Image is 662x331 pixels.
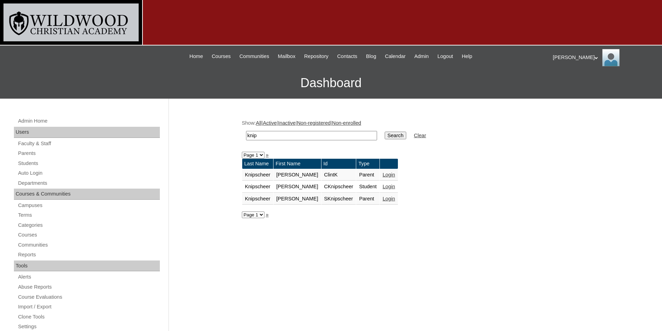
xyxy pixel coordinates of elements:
a: Login [383,196,395,201]
a: Abuse Reports [17,283,160,291]
span: Admin [414,52,429,60]
a: Home [186,52,206,60]
td: ClintK [321,169,356,181]
div: Show: | | | | [242,119,586,144]
span: Repository [304,52,328,60]
a: Logout [434,52,457,60]
td: CKnipscheer [321,181,356,193]
span: Blog [366,52,376,60]
td: Knipscheer [242,181,273,193]
input: Search [385,132,406,139]
a: Categories [17,221,160,230]
td: Id [321,159,356,169]
td: First Name [273,159,321,169]
td: Knipscheer [242,193,273,205]
a: Departments [17,179,160,188]
a: Admin [411,52,432,60]
a: Contacts [334,52,361,60]
a: Alerts [17,273,160,281]
a: Terms [17,211,160,220]
a: Active [263,120,277,126]
a: » [266,212,269,217]
a: Calendar [382,52,409,60]
a: Auto Login [17,169,160,177]
a: Settings [17,322,160,331]
div: [PERSON_NAME] [553,49,655,66]
span: Contacts [337,52,357,60]
a: Import / Export [17,303,160,311]
a: Blog [362,52,379,60]
img: Jill Isaac [602,49,620,66]
a: » [266,152,269,158]
a: All [256,120,261,126]
a: Parents [17,149,160,158]
span: Mailbox [278,52,296,60]
a: Help [458,52,476,60]
td: [PERSON_NAME] [273,169,321,181]
a: Mailbox [275,52,299,60]
a: Non-registered [297,120,331,126]
td: Type [356,159,379,169]
a: Campuses [17,201,160,210]
h3: Dashboard [3,67,659,99]
a: Non-enrolled [332,120,361,126]
img: logo-white.png [3,3,139,41]
a: Reports [17,250,160,259]
span: Courses [212,52,231,60]
a: Students [17,159,160,168]
td: Last Name [242,159,273,169]
td: Parent [356,169,379,181]
td: [PERSON_NAME] [273,193,321,205]
a: Clear [414,133,426,138]
a: Course Evaluations [17,293,160,301]
span: Help [462,52,472,60]
a: Login [383,172,395,177]
a: Communities [17,241,160,249]
a: Courses [208,52,234,60]
td: SKnipscheer [321,193,356,205]
a: Inactive [278,120,296,126]
input: Search [246,131,377,140]
td: Knipscheer [242,169,273,181]
div: Tools [14,260,160,272]
span: Calendar [385,52,406,60]
a: Clone Tools [17,313,160,321]
span: Home [189,52,203,60]
a: Admin Home [17,117,160,125]
div: Courses & Communities [14,189,160,200]
div: Users [14,127,160,138]
span: Logout [438,52,453,60]
td: [PERSON_NAME] [273,181,321,193]
a: Repository [301,52,332,60]
td: Parent [356,193,379,205]
span: Communities [239,52,269,60]
a: Faculty & Staff [17,139,160,148]
a: Login [383,184,395,189]
a: Communities [236,52,273,60]
td: Student [356,181,379,193]
a: Courses [17,231,160,239]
